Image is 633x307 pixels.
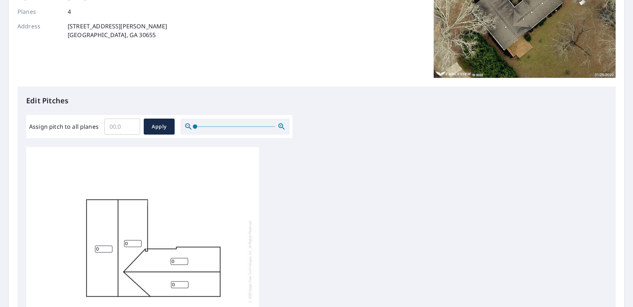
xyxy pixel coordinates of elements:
[144,119,175,135] button: Apply
[17,22,61,39] p: Address
[29,122,99,131] label: Assign pitch to all planes
[17,7,61,16] p: Planes
[68,22,167,39] p: [STREET_ADDRESS][PERSON_NAME] [GEOGRAPHIC_DATA], GA 30655
[150,122,169,131] span: Apply
[26,95,607,106] p: Edit Pitches
[68,7,71,16] p: 4
[104,116,140,137] input: 00.0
